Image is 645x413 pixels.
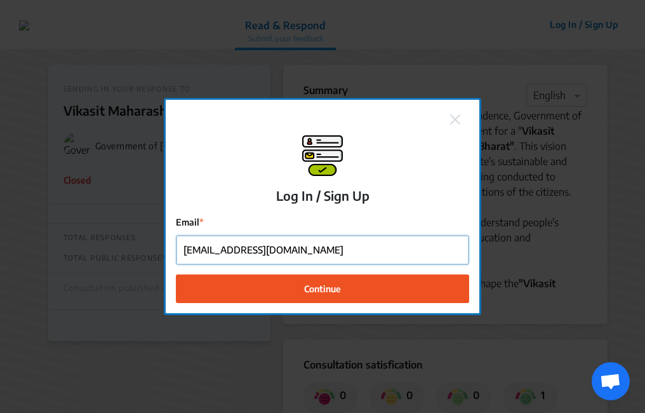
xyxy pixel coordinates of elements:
[276,186,369,205] p: Log In / Sign Up
[304,282,341,295] span: Continue
[176,236,469,264] input: Email
[176,274,469,303] button: Continue
[302,135,343,176] img: signup-modal.png
[176,215,469,229] label: Email
[450,114,460,125] img: close.png
[592,362,630,400] a: Open chat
